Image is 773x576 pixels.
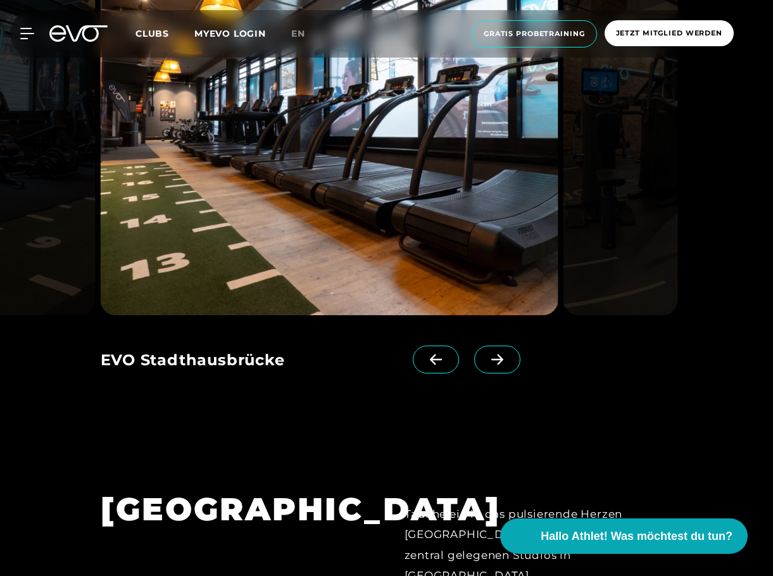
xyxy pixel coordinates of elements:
a: en [291,27,320,41]
span: Gratis Probetraining [484,28,585,39]
a: Jetzt Mitglied werden [601,20,738,47]
span: Hallo Athlet! Was möchtest du tun? [541,528,732,545]
a: Clubs [135,27,194,39]
span: Jetzt Mitglied werden [616,28,722,39]
a: Gratis Probetraining [468,20,601,47]
span: en [291,28,305,39]
a: MYEVO LOGIN [194,28,266,39]
h1: [GEOGRAPHIC_DATA] [101,489,369,530]
button: Hallo Athlet! Was möchtest du tun? [500,518,748,554]
span: Clubs [135,28,169,39]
